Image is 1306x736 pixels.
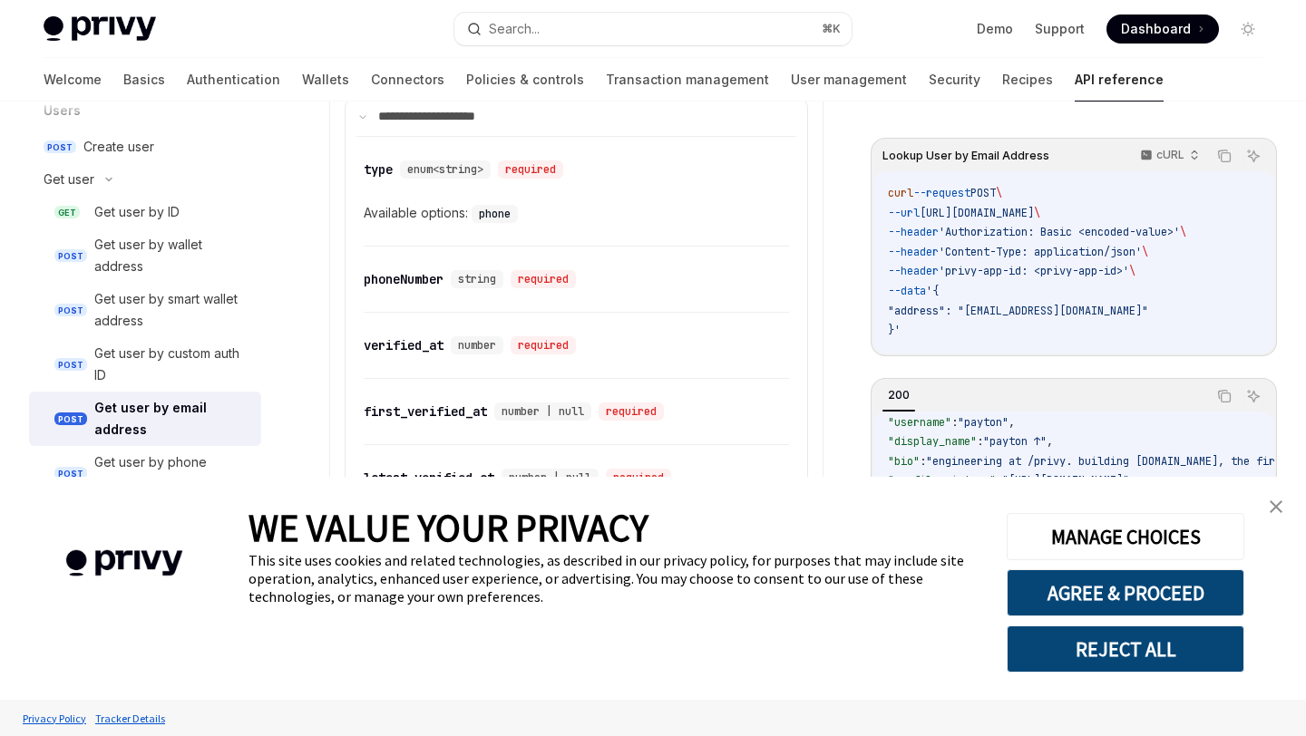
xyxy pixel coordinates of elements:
[364,270,443,288] div: phoneNumber
[1002,473,1129,488] span: "[URL][DOMAIN_NAME]"
[888,264,939,278] span: --header
[489,18,540,40] div: Search...
[94,234,250,277] div: Get user by wallet address
[94,451,250,495] div: Get user by phone number
[888,415,951,430] span: "username"
[44,169,94,190] div: Get user
[458,272,496,286] span: string
[926,284,939,298] span: '{
[1007,513,1244,560] button: MANAGE CHOICES
[54,249,87,263] span: POST
[511,336,576,354] div: required
[888,186,913,200] span: curl
[791,58,907,102] a: User management
[606,58,769,102] a: Transaction management
[1034,206,1040,220] span: \
[1129,264,1135,278] span: \
[888,206,920,220] span: --url
[371,58,444,102] a: Connectors
[920,206,1034,220] span: [URL][DOMAIN_NAME]
[123,58,165,102] a: Basics
[1129,473,1135,488] span: ,
[29,228,261,283] a: POSTGet user by wallet address
[1258,489,1294,525] a: close banner
[44,16,156,42] img: light logo
[1242,144,1265,168] button: Ask AI
[466,58,584,102] a: Policies & controls
[1035,20,1085,38] a: Support
[1002,58,1053,102] a: Recipes
[302,58,349,102] a: Wallets
[888,225,939,239] span: --header
[364,160,393,179] div: type
[977,434,983,449] span: :
[249,551,979,605] div: This site uses cookies and related technologies, as described in our privacy policy, for purposes...
[94,201,180,223] div: Get user by ID
[407,162,483,177] span: enum<string>
[970,186,996,200] span: POST
[951,415,958,430] span: :
[882,149,1049,163] span: Lookup User by Email Address
[888,323,901,337] span: }'
[29,392,261,446] a: POSTGet user by email address
[888,284,926,298] span: --data
[920,454,926,469] span: :
[511,270,576,288] div: required
[1009,415,1015,430] span: ,
[498,160,563,179] div: required
[888,245,939,259] span: --header
[502,404,584,419] span: number | null
[1270,500,1282,513] img: close banner
[929,58,980,102] a: Security
[364,202,789,224] div: Available options:
[29,131,261,163] a: POSTCreate user
[364,469,494,487] div: latest_verified_at
[1242,384,1265,408] button: Ask AI
[599,402,664,421] div: required
[18,702,91,734] a: Privacy Policy
[54,304,87,317] span: POST
[1180,225,1186,239] span: \
[364,402,487,421] div: first_verified_at
[1047,434,1053,449] span: ,
[939,245,1142,259] span: 'Content-Type: application/json'
[888,473,996,488] span: "profile_picture"
[983,434,1047,449] span: "payton ↑"
[1213,144,1236,168] button: Copy the contents from the code block
[29,283,261,337] a: POSTGet user by smart wallet address
[94,343,250,386] div: Get user by custom auth ID
[822,22,841,36] span: ⌘ K
[54,358,87,372] span: POST
[27,524,221,603] img: company logo
[509,470,591,485] span: number | null
[1156,148,1184,162] p: cURL
[913,186,970,200] span: --request
[94,397,250,441] div: Get user by email address
[94,288,250,332] div: Get user by smart wallet address
[1121,20,1191,38] span: Dashboard
[606,469,671,487] div: required
[996,473,1002,488] span: :
[44,58,102,102] a: Welcome
[44,140,76,154] span: POST
[939,264,1129,278] span: 'privy-app-id: <privy-app-id>'
[1007,625,1244,673] button: REJECT ALL
[54,412,87,426] span: POST
[1106,15,1219,44] a: Dashboard
[1075,58,1164,102] a: API reference
[83,136,154,158] div: Create user
[958,415,1009,430] span: "payton"
[1007,569,1244,616] button: AGREE & PROCEED
[29,196,261,228] a: GETGet user by ID
[939,225,1180,239] span: 'Authorization: Basic <encoded-value>'
[187,58,280,102] a: Authentication
[364,336,443,354] div: verified_at
[458,338,496,353] span: number
[888,304,1148,318] span: "address": "[EMAIL_ADDRESS][DOMAIN_NAME]"
[249,504,648,551] span: WE VALUE YOUR PRIVACY
[1233,15,1262,44] button: Toggle dark mode
[882,384,915,406] div: 200
[54,206,80,219] span: GET
[54,467,87,480] span: POST
[1130,140,1207,171] button: cURL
